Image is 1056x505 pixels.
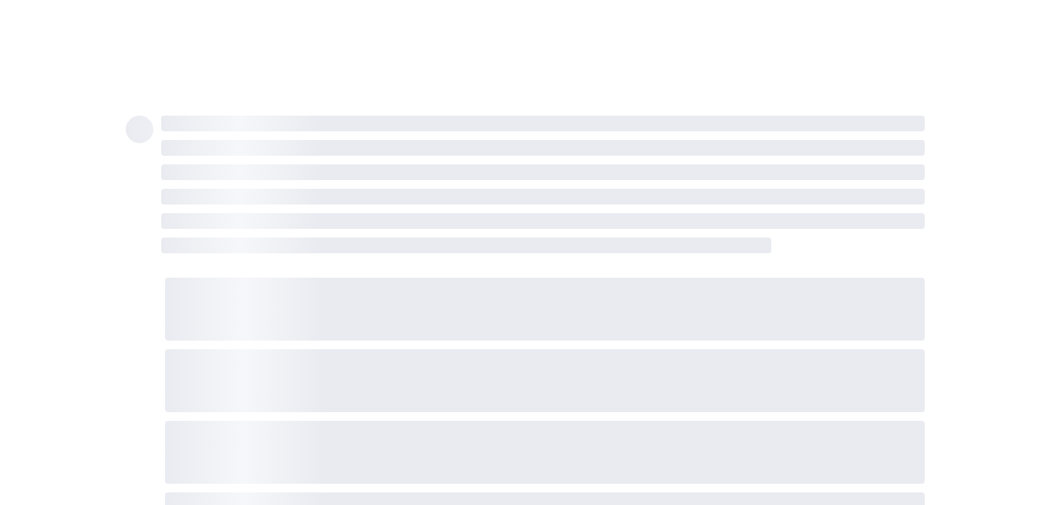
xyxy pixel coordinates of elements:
[126,116,153,143] span: ‌
[161,140,925,156] span: ‌
[161,116,925,131] span: ‌
[161,189,925,205] span: ‌
[161,213,925,229] span: ‌
[165,349,925,412] span: ‌
[161,238,772,253] span: ‌
[161,164,925,180] span: ‌
[165,278,925,341] span: ‌
[165,421,925,484] span: ‌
